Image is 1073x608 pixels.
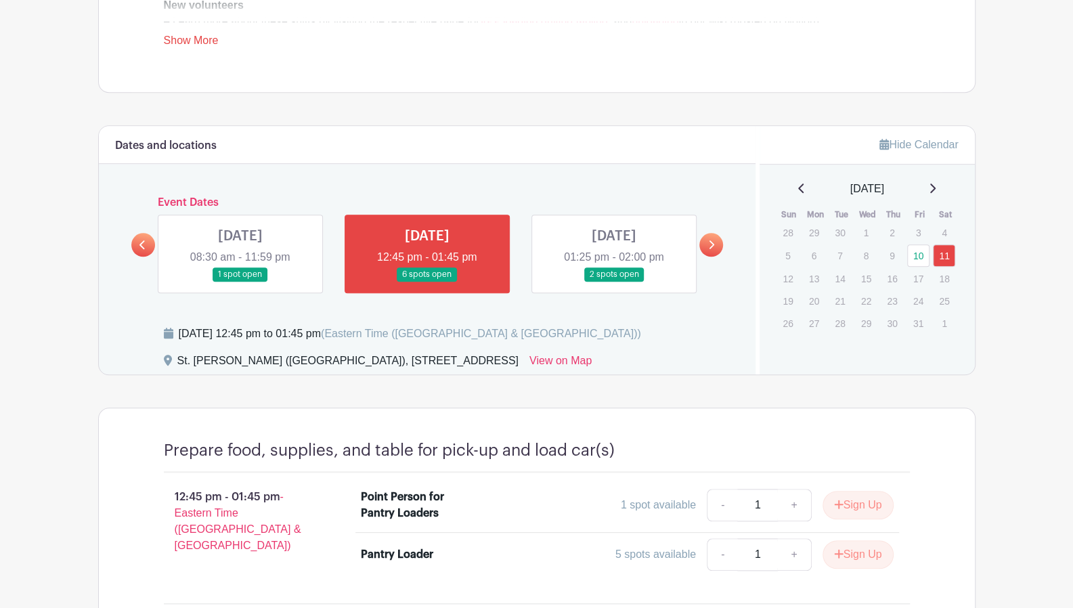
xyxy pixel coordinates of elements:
p: 12:45 pm - 01:45 pm [142,483,340,559]
th: Thu [880,208,906,221]
p: 30 [829,222,851,243]
th: Sun [776,208,802,221]
h6: Dates and locations [115,139,217,152]
a: loading [503,16,538,27]
p: 29 [803,222,825,243]
p: 14 [829,268,851,289]
p: 30 [881,313,903,334]
p: 15 [855,268,877,289]
a: + [777,538,811,571]
p: 6 [803,245,825,266]
a: 11 [933,244,955,267]
p: 7 [829,245,851,266]
h6: Event Dates [155,196,700,209]
p: 21 [829,290,851,311]
p: 28 [776,222,799,243]
p: 12 [776,268,799,289]
p: 23 [881,290,903,311]
a: driving [541,16,573,27]
p: 20 [803,290,825,311]
p: 3 [907,222,929,243]
p: 4 [933,222,955,243]
p: 28 [829,313,851,334]
a: View on Map [529,353,592,374]
p: 24 [907,290,929,311]
p: 8 [855,245,877,266]
p: 26 [776,313,799,334]
a: + [777,489,811,521]
p: 27 [803,313,825,334]
p: 29 [855,313,877,334]
th: Mon [802,208,829,221]
th: Sat [932,208,959,221]
p: 1 [855,222,877,243]
div: Point Person for Pantry Loaders [361,489,478,521]
a: tabling [576,16,608,27]
p: 9 [881,245,903,266]
span: (Eastern Time ([GEOGRAPHIC_DATA] & [GEOGRAPHIC_DATA])) [321,328,641,339]
p: 17 [907,268,929,289]
div: 1 spot available [621,497,696,513]
th: Wed [854,208,881,221]
p: 16 [881,268,903,289]
a: VPP [479,16,500,27]
h4: Prepare food, supplies, and table for pick-up and load car(s) [164,441,615,460]
th: Fri [906,208,933,221]
p: 13 [803,268,825,289]
a: Hide Calendar [879,139,958,150]
a: unloading [632,16,678,27]
p: 18 [933,268,955,289]
div: 5 spots available [615,546,696,563]
p: 25 [933,290,955,311]
p: 5 [776,245,799,266]
div: St. [PERSON_NAME] ([GEOGRAPHIC_DATA]), [STREET_ADDRESS] [177,353,519,374]
th: Tue [828,208,854,221]
a: Show More [164,35,219,51]
a: - [707,489,738,521]
span: [DATE] [850,181,884,197]
button: Sign Up [823,491,894,519]
button: Sign Up [823,540,894,569]
div: Pantry Loader [361,546,433,563]
a: 10 [907,244,929,267]
p: 22 [855,290,877,311]
a: - [707,538,738,571]
p: 31 [907,313,929,334]
p: 1 [933,313,955,334]
div: [DATE] 12:45 pm to 01:45 pm [179,326,641,342]
p: 2 [881,222,903,243]
p: 19 [776,290,799,311]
